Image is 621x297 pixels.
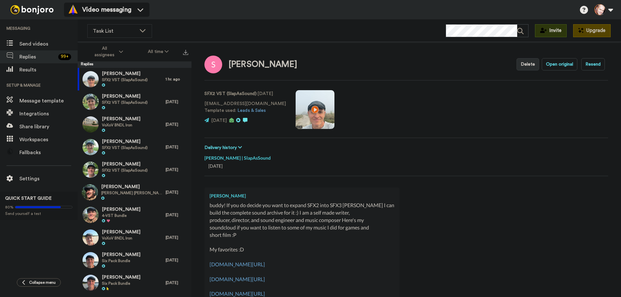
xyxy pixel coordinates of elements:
span: [PERSON_NAME] [102,139,148,145]
a: [PERSON_NAME]Six Pack Bundle[DATE] [78,249,191,271]
div: [PERSON_NAME] | SlapAsSound [204,152,608,161]
span: Results [19,66,78,74]
span: Collapse menu [29,280,56,285]
div: [DATE] [166,190,188,195]
img: 91a64142-2776-4652-a8c6-b046183b6635-thumb.jpg [82,184,98,200]
img: 1c36be69-fa23-481f-b7b5-a8e557af3b57-thumb.jpg [82,252,99,268]
span: Message template [19,97,78,105]
span: Workspaces [19,136,78,143]
div: 99 + [58,54,71,60]
div: [DATE] [166,212,188,217]
div: 1 hr. ago [166,77,188,82]
span: Video messaging [82,5,131,14]
button: All time [136,46,181,58]
a: [PERSON_NAME]VoXoV BNDL Iron[DATE] [78,226,191,249]
button: Upgrade [573,24,611,37]
div: [DATE] [208,163,604,169]
span: [PERSON_NAME] [102,274,140,281]
a: [PERSON_NAME]VoXoV BNDL Iron[DATE] [78,113,191,136]
img: b0277393-a1cf-4354-91a8-11fa48205a9a-thumb.jpg [82,116,99,133]
div: [DATE] [166,235,188,240]
button: All assignees [79,43,136,61]
span: 80% [5,205,14,210]
a: [PERSON_NAME]SFX2 VST (SlapAsSound)1 hr. ago [78,68,191,90]
img: vm-color.svg [68,5,78,15]
img: ee310b47-b209-4dbf-9c45-6508248aaae3-thumb.jpg [82,71,99,87]
a: [DOMAIN_NAME][URL] [210,276,265,282]
p: [EMAIL_ADDRESS][DOMAIN_NAME] Template used: [204,101,286,114]
span: SFX2 VST (SlapAsSound) [102,168,148,173]
a: [DOMAIN_NAME][URL] [210,291,265,297]
span: [PERSON_NAME] [101,184,162,190]
span: Six Pack Bundle [102,258,140,263]
p: : [DATE] [204,90,286,97]
a: [PERSON_NAME]SFX2 VST (SlapAsSound)[DATE] [78,158,191,181]
img: Image of Scott Singley [204,56,222,73]
span: Send videos [19,40,78,48]
div: [PERSON_NAME] [210,193,394,199]
button: Open original [542,58,577,70]
div: [DATE] [166,122,188,127]
span: SFX2 VST (SlapAsSound) [102,145,148,150]
button: Invite [535,24,567,37]
span: SFX2 VST (SlapAsSound) [102,77,148,82]
span: [PERSON_NAME] [PERSON_NAME] [DEMOGRAPHIC_DATA] VST [101,190,162,196]
a: [PERSON_NAME]SFX2 VST (SlapAsSound)[DATE] [78,136,191,158]
span: Replies [19,53,56,61]
span: Integrations [19,110,78,118]
a: [PERSON_NAME]SFX2 VST (SlapAsSound)[DATE] [78,90,191,113]
button: Resend [581,58,605,70]
span: [DATE] [211,118,227,123]
strong: SFX2 VST (SlapAsSound) [204,91,256,96]
img: bj-logo-header-white.svg [8,5,56,14]
a: [DOMAIN_NAME][URL] [210,261,265,267]
span: [PERSON_NAME] [102,161,148,168]
a: [PERSON_NAME][PERSON_NAME] [PERSON_NAME] [DEMOGRAPHIC_DATA] VST[DATE] [78,181,191,204]
img: 69eb3b31-5792-41bd-b457-ac61b7de9cf6-thumb.jpg [82,229,99,246]
span: Share library [19,123,78,131]
img: export.svg [183,50,188,55]
span: All assignees [92,45,118,58]
span: Task List [93,27,136,35]
span: [PERSON_NAME] [102,71,148,77]
span: VoXoV BNDL Iron [102,236,140,241]
span: Settings [19,175,78,183]
span: [PERSON_NAME] [102,252,140,258]
div: [DATE] [166,144,188,150]
span: Send yourself a test [5,211,72,216]
button: Delete [517,58,539,70]
div: [DATE] [166,280,188,285]
button: Delivery history [204,144,244,152]
button: Export all results that match these filters now. [181,47,190,57]
span: SFX2 VST (SlapAsSound) [102,100,148,105]
span: Fallbacks [19,149,78,156]
span: [PERSON_NAME] [102,93,148,100]
a: [PERSON_NAME]4-VST Bundle[DATE] [78,204,191,226]
img: 8fd7c21a-a688-49cb-b98d-008daca07eff-thumb.jpg [82,162,99,178]
span: VoXoV BNDL Iron [102,122,140,128]
div: [DATE] [166,99,188,104]
div: [DATE] [166,167,188,172]
div: Replies [78,61,191,68]
span: 4-VST Bundle [102,213,140,218]
img: fa1098c5-2524-4ca2-8e3d-b6704a32bb24-thumb.jpg [82,94,99,110]
img: cf0f01b1-4d6d-4a1b-bcf8-d095145da5e2-thumb.jpg [82,139,99,155]
button: Collapse menu [17,278,61,287]
a: [PERSON_NAME]Six Pack Bundle[DATE] [78,271,191,294]
img: c668f041-2439-4579-86ae-a01acd66a004-thumb.jpg [82,275,99,291]
div: [DATE] [166,258,188,263]
span: Six Pack Bundle [102,281,140,286]
img: 7149e639-f4c3-4688-8522-56172486cdda-thumb.jpg [82,207,99,223]
span: QUICK START GUIDE [5,196,52,201]
a: Leads & Sales [237,108,266,113]
span: [PERSON_NAME] [102,229,140,236]
span: [PERSON_NAME] [102,116,140,122]
span: [PERSON_NAME] [102,207,140,213]
div: [PERSON_NAME] [229,60,297,69]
